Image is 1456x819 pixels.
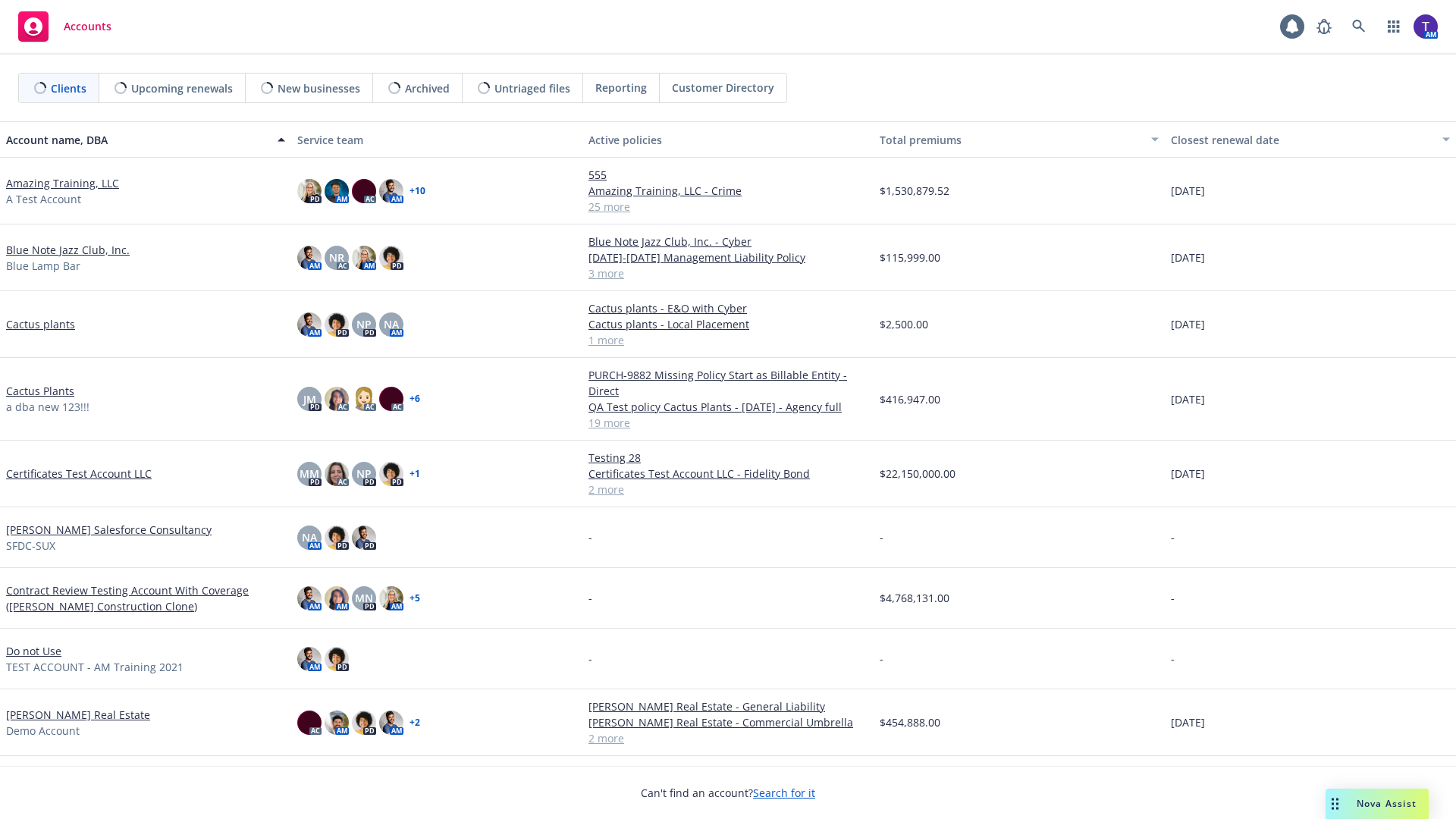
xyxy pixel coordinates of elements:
[329,249,344,265] span: NR
[1357,797,1417,810] span: Nova Assist
[588,482,868,497] a: 2 more
[325,462,349,486] img: photo
[352,246,376,270] img: photo
[588,450,868,466] a: Testing 28
[588,199,868,215] a: 25 more
[880,132,1142,148] div: Total premiums
[297,179,322,203] img: photo
[352,526,376,550] img: photo
[409,187,425,196] a: + 10
[6,258,80,274] span: Blue Lamp Bar
[1171,714,1205,730] span: [DATE]
[588,249,868,265] a: [DATE]-[DATE] Management Liability Policy
[6,582,285,614] a: Contract Review Testing Account With Coverage ([PERSON_NAME] Construction Clone)
[300,466,319,482] span: MM
[1309,11,1339,42] a: Report a Bug
[131,80,233,96] span: Upcoming renewals
[588,167,868,183] a: 555
[588,234,868,249] a: Blue Note Jazz Club, Inc. - Cyber
[297,647,322,671] img: photo
[1171,529,1175,545] span: -
[1326,789,1345,819] div: Drag to move
[1171,183,1205,199] span: [DATE]
[1414,14,1438,39] img: photo
[588,265,868,281] a: 3 more
[64,20,111,33] span: Accounts
[588,651,592,667] span: -
[6,723,80,739] span: Demo Account
[409,394,420,403] a: + 6
[880,183,949,199] span: $1,530,879.52
[1171,316,1205,332] span: [DATE]
[588,415,868,431] a: 19 more
[588,132,868,148] div: Active policies
[1379,11,1409,42] a: Switch app
[1344,11,1374,42] a: Search
[880,590,949,606] span: $4,768,131.00
[6,707,150,723] a: [PERSON_NAME] Real Estate
[588,698,868,714] a: [PERSON_NAME] Real Estate - General Liability
[355,590,373,606] span: MN
[325,312,349,337] img: photo
[409,594,420,603] a: + 5
[379,387,403,411] img: photo
[1171,132,1433,148] div: Closest renewal date
[409,469,420,479] a: + 1
[12,5,118,48] a: Accounts
[582,121,874,158] button: Active policies
[1171,249,1205,265] span: [DATE]
[595,80,647,96] span: Reporting
[6,643,61,659] a: Do not Use
[672,80,774,96] span: Customer Directory
[379,711,403,735] img: photo
[6,659,184,675] span: TEST ACCOUNT - AM Training 2021
[352,387,376,411] img: photo
[6,399,89,415] span: a dba new 123!!!
[379,462,403,486] img: photo
[588,714,868,730] a: [PERSON_NAME] Real Estate - Commercial Umbrella
[297,711,322,735] img: photo
[303,391,316,407] span: JM
[880,249,940,265] span: $115,999.00
[880,529,883,545] span: -
[880,651,883,667] span: -
[880,391,940,407] span: $416,947.00
[325,711,349,735] img: photo
[6,316,75,332] a: Cactus plants
[379,246,403,270] img: photo
[297,132,576,148] div: Service team
[1326,789,1429,819] button: Nova Assist
[278,80,360,96] span: New businesses
[588,590,592,606] span: -
[588,367,868,399] a: PURCH-9882 Missing Policy Start as Billable Entity - Direct
[588,730,868,746] a: 2 more
[325,387,349,411] img: photo
[1171,590,1175,606] span: -
[6,175,119,191] a: Amazing Training, LLC
[51,80,86,96] span: Clients
[1171,466,1205,482] span: [DATE]
[880,714,940,730] span: $454,888.00
[409,718,420,727] a: + 2
[384,316,399,332] span: NA
[641,785,815,801] span: Can't find an account?
[352,179,376,203] img: photo
[297,586,322,610] img: photo
[6,522,212,538] a: [PERSON_NAME] Salesforce Consultancy
[6,191,81,207] span: A Test Account
[494,80,570,96] span: Untriaged files
[325,586,349,610] img: photo
[325,526,349,550] img: photo
[1171,391,1205,407] span: [DATE]
[1165,121,1456,158] button: Closest renewal date
[356,466,372,482] span: NP
[356,316,372,332] span: NP
[874,121,1165,158] button: Total premiums
[379,586,403,610] img: photo
[588,300,868,316] a: Cactus plants - E&O with Cyber
[588,316,868,332] a: Cactus plants - Local Placement
[588,183,868,199] a: Amazing Training, LLC - Crime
